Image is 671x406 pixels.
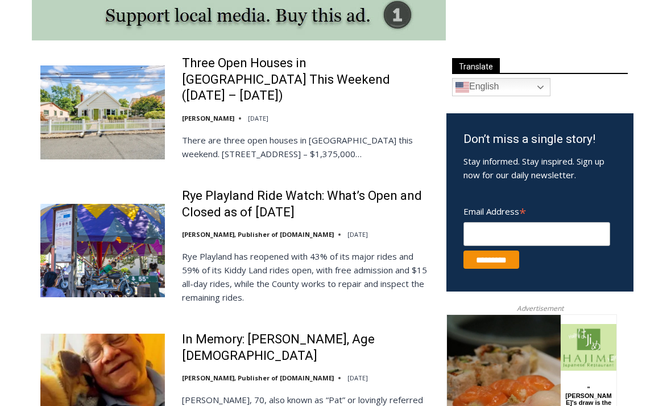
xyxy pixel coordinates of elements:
a: Three Open Houses in [GEOGRAPHIC_DATA] This Weekend ([DATE] – [DATE]) [182,55,432,104]
img: Rye Playland Ride Watch: What’s Open and Closed as of Thursday, August 14, 2025 [40,204,165,297]
time: [DATE] [347,230,368,239]
span: Open Tues. - Sun. [PHONE_NUMBER] [3,117,111,161]
div: "I learned about the history of a place I’d honestly never considered even as a resident of [GEOG... [287,1,537,110]
h4: Book [PERSON_NAME]'s Good Humor for Your Event [346,12,396,44]
time: [DATE] [248,114,268,122]
a: Open Tues. - Sun. [PHONE_NUMBER] [1,114,114,142]
a: [PERSON_NAME], Publisher of [DOMAIN_NAME] [182,374,334,382]
h3: Don’t miss a single story! [463,130,616,149]
a: [PERSON_NAME], Publisher of [DOMAIN_NAME] [182,230,334,239]
img: en [455,80,469,94]
p: There are three open houses in [GEOGRAPHIC_DATA] this weekend. [STREET_ADDRESS] – $1,375,000… [182,133,432,161]
a: Intern @ [DOMAIN_NAME] [274,110,551,142]
a: Book [PERSON_NAME]'s Good Humor for Your Event [338,3,411,52]
label: Email Address [463,200,610,220]
a: In Memory: [PERSON_NAME], Age [DEMOGRAPHIC_DATA] [182,331,432,364]
span: Advertisement [506,303,575,314]
p: Rye Playland has reopened with 43% of its major rides and 59% of its Kiddy Land rides open, with ... [182,249,432,304]
span: Translate [452,58,500,73]
div: "[PERSON_NAME]'s draw is the fine variety of pristine raw fish kept on hand" [117,71,167,136]
time: [DATE] [347,374,368,382]
a: English [452,78,550,96]
a: [PERSON_NAME] [182,114,234,122]
p: Stay informed. Stay inspired. Sign up now for our daily newsletter. [463,154,616,182]
img: Three Open Houses in Rye This Weekend (August 16 – 17) [40,65,165,159]
span: Intern @ [DOMAIN_NAME] [297,113,527,139]
div: Available for Private Home, Business, Club or Other Events [74,15,281,36]
a: Rye Playland Ride Watch: What’s Open and Closed as of [DATE] [182,188,432,220]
